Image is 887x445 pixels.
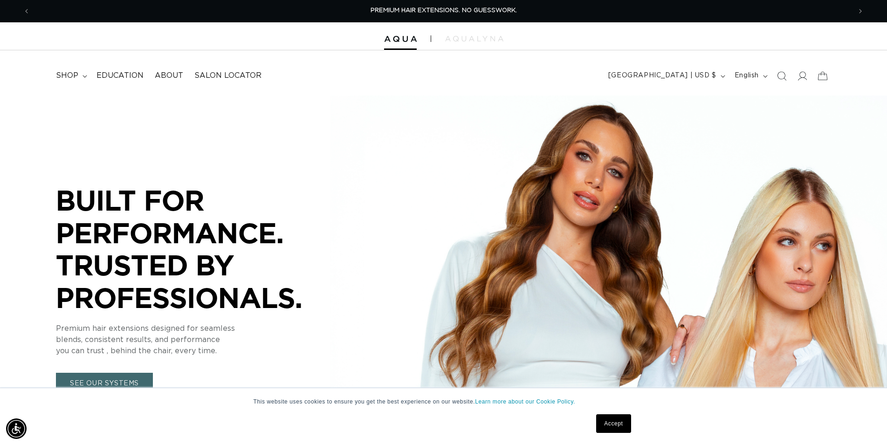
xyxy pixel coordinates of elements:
button: Previous announcement [16,2,37,20]
p: BUILT FOR PERFORMANCE. TRUSTED BY PROFESSIONALS. [56,184,336,314]
a: Learn more about our Cookie Policy. [475,398,575,405]
a: Salon Locator [189,65,267,86]
p: This website uses cookies to ensure you get the best experience on our website. [254,397,634,406]
button: Next announcement [850,2,871,20]
span: About [155,71,183,81]
button: [GEOGRAPHIC_DATA] | USD $ [603,67,729,85]
a: Accept [596,414,631,433]
span: PREMIUM HAIR EXTENSIONS. NO GUESSWORK. [371,7,517,14]
p: blends, consistent results, and performance [56,334,336,345]
span: shop [56,71,78,81]
a: SEE OUR SYSTEMS [56,373,153,395]
img: aqualyna.com [445,36,503,41]
span: Education [96,71,144,81]
a: About [149,65,189,86]
div: Accessibility Menu [6,418,27,439]
summary: Search [771,66,792,86]
a: Education [91,65,149,86]
p: Premium hair extensions designed for seamless [56,323,336,334]
summary: shop [50,65,91,86]
span: Salon Locator [194,71,261,81]
img: Aqua Hair Extensions [384,36,417,42]
span: English [735,71,759,81]
p: you can trust , behind the chair, every time. [56,345,336,356]
button: English [729,67,771,85]
span: [GEOGRAPHIC_DATA] | USD $ [608,71,716,81]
